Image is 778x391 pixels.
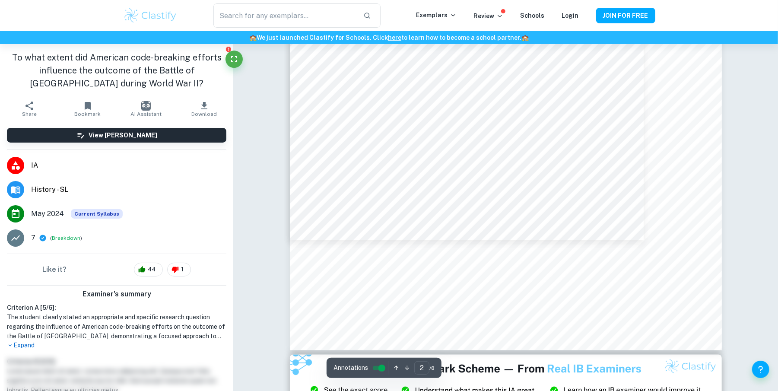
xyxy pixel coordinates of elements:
[31,160,226,171] span: IA
[31,209,64,219] span: May 2024
[58,97,117,121] button: Bookmark
[42,264,67,275] h6: Like it?
[521,12,545,19] a: Schools
[7,312,226,341] h1: The student clearly stated an appropriate and specific research question regarding the influence ...
[474,11,503,21] p: Review
[117,97,175,121] button: AI Assistant
[249,34,257,41] span: 🏫
[123,7,178,24] img: Clastify logo
[31,233,35,243] p: 7
[31,184,226,195] span: History - SL
[213,3,356,28] input: Search for any exemplars...
[3,289,230,299] h6: Examiner's summary
[388,34,401,41] a: here
[71,209,123,219] div: This exemplar is based on the current syllabus. Feel free to refer to it for inspiration/ideas wh...
[521,34,529,41] span: 🏫
[191,111,217,117] span: Download
[143,265,160,274] span: 44
[175,97,233,121] button: Download
[7,341,226,350] p: Expand
[562,12,579,19] a: Login
[2,33,776,42] h6: We just launched Clastify for Schools. Click to learn how to become a school partner.
[141,101,151,111] img: AI Assistant
[22,111,37,117] span: Share
[176,265,188,274] span: 1
[167,263,191,277] div: 1
[71,209,123,219] span: Current Syllabus
[7,51,226,90] h1: To what extent did American code-breaking efforts influence the outcome of the Battle of [GEOGRAP...
[416,10,457,20] p: Exemplars
[225,51,243,68] button: Fullscreen
[225,46,232,52] button: Report issue
[74,111,101,117] span: Bookmark
[7,303,226,312] h6: Criterion A [ 5 / 6 ]:
[429,364,435,372] span: / 8
[52,234,80,242] button: Breakdown
[752,361,769,378] button: Help and Feedback
[130,111,162,117] span: AI Assistant
[7,128,226,143] button: View [PERSON_NAME]
[50,234,82,242] span: ( )
[596,8,655,23] button: JOIN FOR FREE
[333,363,368,372] span: Annotations
[134,263,163,277] div: 44
[89,130,157,140] h6: View [PERSON_NAME]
